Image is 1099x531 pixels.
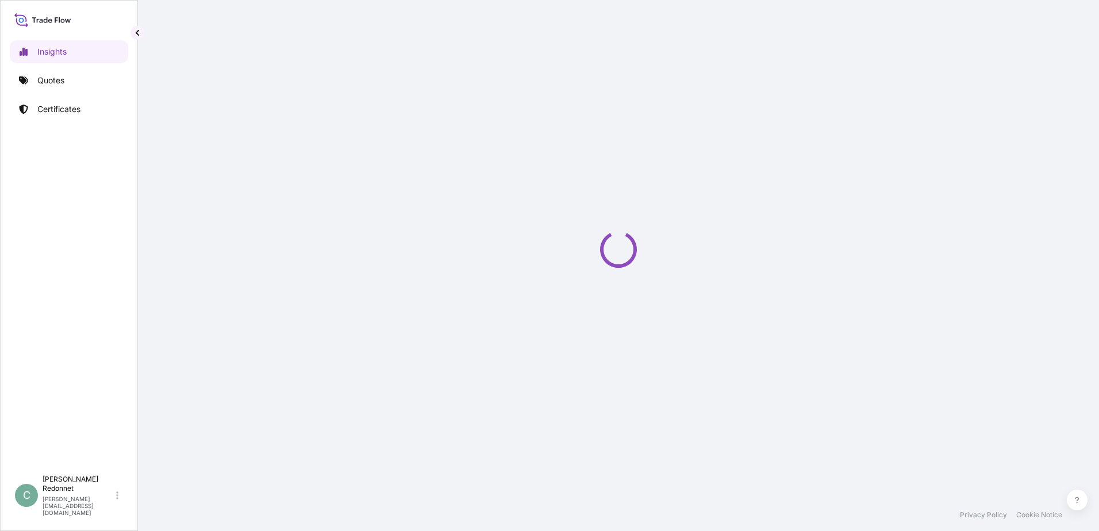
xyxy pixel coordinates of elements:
p: [PERSON_NAME][EMAIL_ADDRESS][DOMAIN_NAME] [43,495,114,516]
span: C [23,490,30,501]
a: Cookie Notice [1016,510,1062,520]
a: Quotes [10,69,128,92]
p: Insights [37,46,67,57]
p: [PERSON_NAME] Redonnet [43,475,114,493]
a: Insights [10,40,128,63]
a: Certificates [10,98,128,121]
p: Certificates [37,103,80,115]
p: Quotes [37,75,64,86]
a: Privacy Policy [960,510,1007,520]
